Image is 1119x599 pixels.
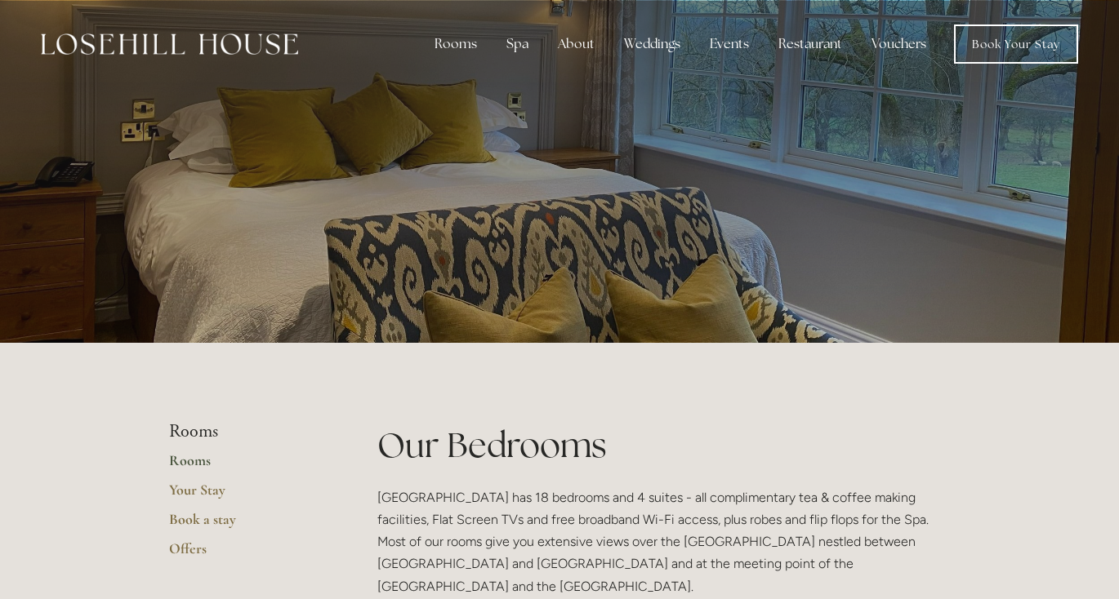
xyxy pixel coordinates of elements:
[169,421,325,442] li: Rooms
[377,486,950,597] p: [GEOGRAPHIC_DATA] has 18 bedrooms and 4 suites - all complimentary tea & coffee making facilities...
[493,28,542,60] div: Spa
[41,33,298,55] img: Losehill House
[421,28,490,60] div: Rooms
[169,451,325,481] a: Rooms
[765,28,855,60] div: Restaurant
[169,539,325,569] a: Offers
[611,28,693,60] div: Weddings
[377,421,950,469] h1: Our Bedrooms
[954,24,1078,64] a: Book Your Stay
[858,28,939,60] a: Vouchers
[169,510,325,539] a: Book a stay
[169,481,325,510] a: Your Stay
[697,28,762,60] div: Events
[545,28,608,60] div: About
